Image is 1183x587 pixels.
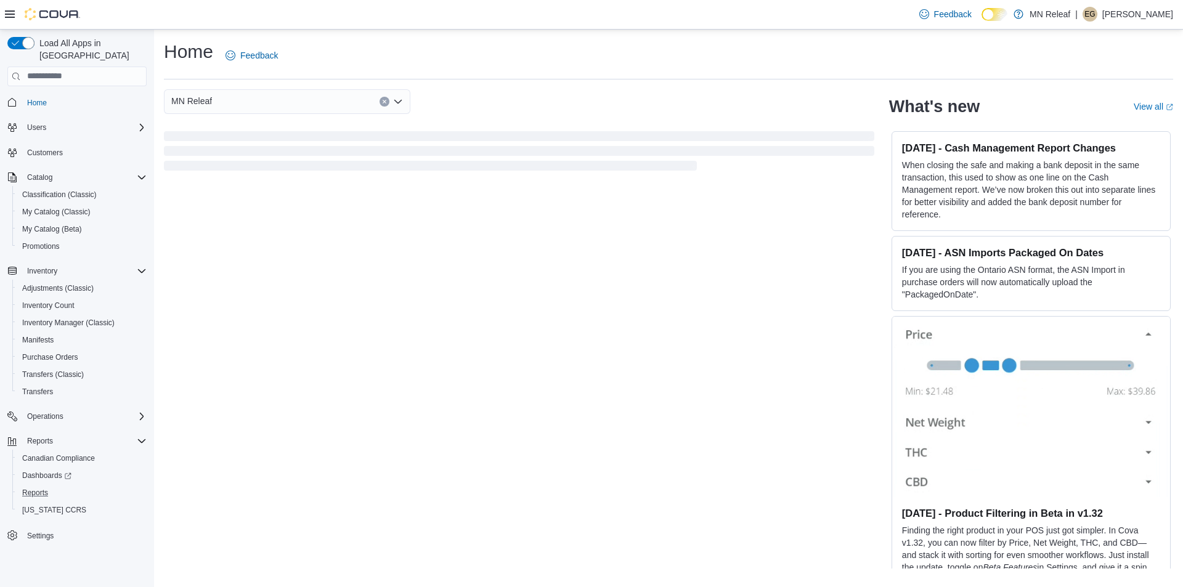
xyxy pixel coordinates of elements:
[934,8,972,20] span: Feedback
[12,467,152,484] a: Dashboards
[7,89,147,577] nav: Complex example
[17,468,76,483] a: Dashboards
[983,562,1037,572] em: Beta Features
[27,436,53,446] span: Reports
[22,409,147,424] span: Operations
[22,207,91,217] span: My Catalog (Classic)
[1083,7,1097,22] div: Einar Gudjonsson
[393,97,403,107] button: Open list of options
[22,370,84,379] span: Transfers (Classic)
[17,333,59,347] a: Manifests
[12,349,152,366] button: Purchase Orders
[17,204,96,219] a: My Catalog (Classic)
[240,49,278,62] span: Feedback
[2,169,152,186] button: Catalog
[17,222,147,237] span: My Catalog (Beta)
[17,239,65,254] a: Promotions
[22,264,62,278] button: Inventory
[22,145,147,160] span: Customers
[22,527,147,543] span: Settings
[25,8,80,20] img: Cova
[22,318,115,328] span: Inventory Manager (Classic)
[17,222,87,237] a: My Catalog (Beta)
[1102,7,1173,22] p: [PERSON_NAME]
[22,95,52,110] a: Home
[171,94,212,108] span: MN Releaf
[27,98,47,108] span: Home
[12,238,152,255] button: Promotions
[17,384,58,399] a: Transfers
[982,8,1007,21] input: Dark Mode
[22,145,68,160] a: Customers
[12,484,152,501] button: Reports
[22,352,78,362] span: Purchase Orders
[35,37,147,62] span: Load All Apps in [GEOGRAPHIC_DATA]
[17,298,147,313] span: Inventory Count
[12,383,152,400] button: Transfers
[27,148,63,158] span: Customers
[22,120,147,135] span: Users
[12,297,152,314] button: Inventory Count
[22,434,58,448] button: Reports
[17,451,147,466] span: Canadian Compliance
[2,119,152,136] button: Users
[2,94,152,111] button: Home
[221,43,283,68] a: Feedback
[22,170,147,185] span: Catalog
[22,301,75,310] span: Inventory Count
[27,266,57,276] span: Inventory
[2,144,152,161] button: Customers
[22,434,147,448] span: Reports
[17,187,102,202] a: Classification (Classic)
[902,264,1160,301] p: If you are using the Ontario ASN format, the ASN Import in purchase orders will now automatically...
[17,204,147,219] span: My Catalog (Classic)
[27,531,54,541] span: Settings
[17,350,147,365] span: Purchase Orders
[22,120,51,135] button: Users
[17,503,147,517] span: Washington CCRS
[17,503,91,517] a: [US_STATE] CCRS
[12,203,152,221] button: My Catalog (Classic)
[22,190,97,200] span: Classification (Classic)
[12,314,152,331] button: Inventory Manager (Classic)
[902,159,1160,221] p: When closing the safe and making a bank deposit in the same transaction, this used to show as one...
[27,172,52,182] span: Catalog
[2,526,152,544] button: Settings
[17,187,147,202] span: Classification (Classic)
[2,262,152,280] button: Inventory
[22,471,71,480] span: Dashboards
[27,411,63,421] span: Operations
[164,39,213,64] h1: Home
[889,97,980,116] h2: What's new
[22,264,147,278] span: Inventory
[1030,7,1070,22] p: MN Releaf
[12,331,152,349] button: Manifests
[17,281,147,296] span: Adjustments (Classic)
[17,350,83,365] a: Purchase Orders
[17,384,147,399] span: Transfers
[902,524,1160,586] p: Finding the right product in your POS just got simpler. In Cova v1.32, you can now filter by Pric...
[12,186,152,203] button: Classification (Classic)
[380,97,389,107] button: Clear input
[22,453,95,463] span: Canadian Compliance
[22,335,54,345] span: Manifests
[22,95,147,110] span: Home
[22,387,53,397] span: Transfers
[17,367,89,382] a: Transfers (Classic)
[12,366,152,383] button: Transfers (Classic)
[22,241,60,251] span: Promotions
[12,221,152,238] button: My Catalog (Beta)
[22,224,82,234] span: My Catalog (Beta)
[17,281,99,296] a: Adjustments (Classic)
[1075,7,1078,22] p: |
[17,239,147,254] span: Promotions
[22,283,94,293] span: Adjustments (Classic)
[17,315,120,330] a: Inventory Manager (Classic)
[12,450,152,467] button: Canadian Compliance
[22,170,57,185] button: Catalog
[1084,7,1095,22] span: EG
[1134,102,1173,111] a: View allExternal link
[22,528,59,543] a: Settings
[17,468,147,483] span: Dashboards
